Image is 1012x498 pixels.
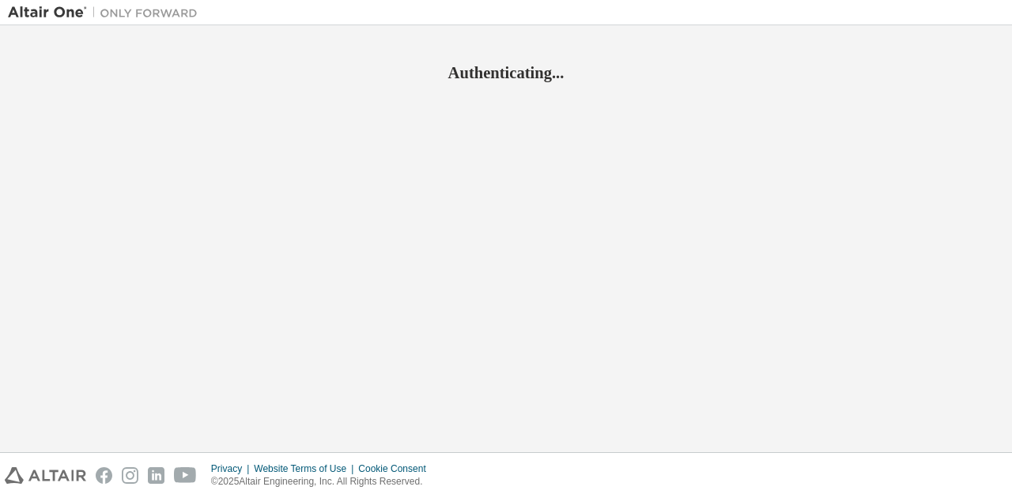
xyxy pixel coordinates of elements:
[358,462,435,475] div: Cookie Consent
[211,475,436,489] p: © 2025 Altair Engineering, Inc. All Rights Reserved.
[254,462,358,475] div: Website Terms of Use
[211,462,254,475] div: Privacy
[148,467,164,484] img: linkedin.svg
[122,467,138,484] img: instagram.svg
[8,5,206,21] img: Altair One
[174,467,197,484] img: youtube.svg
[5,467,86,484] img: altair_logo.svg
[8,62,1004,83] h2: Authenticating...
[96,467,112,484] img: facebook.svg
